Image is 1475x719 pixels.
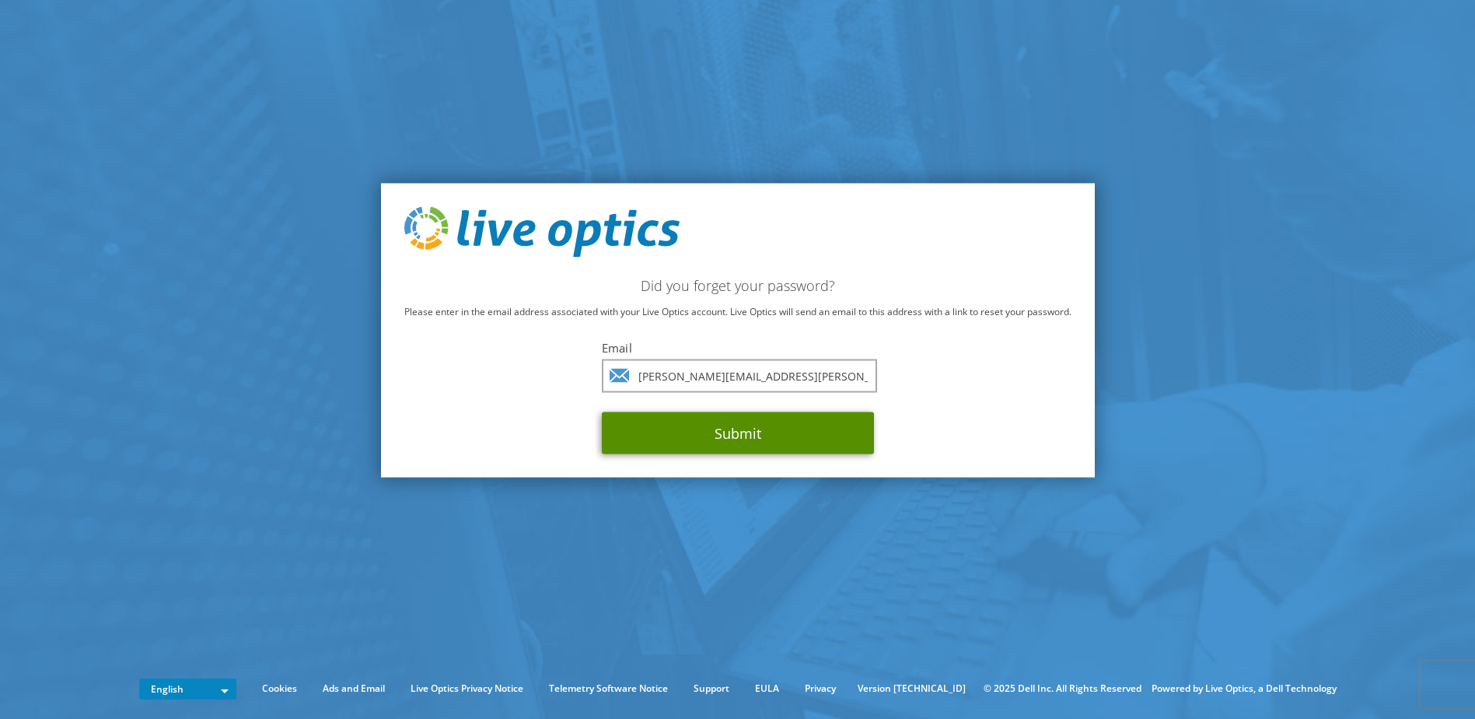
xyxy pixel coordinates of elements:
a: Support [682,680,741,697]
li: Version [TECHNICAL_ID] [850,680,973,697]
li: © 2025 Dell Inc. All Rights Reserved [976,680,1149,697]
a: Ads and Email [311,680,397,697]
a: Cookies [250,680,309,697]
button: Submit [602,412,874,454]
a: Live Optics Privacy Notice [399,680,535,697]
label: Email [602,340,874,356]
a: Telemetry Software Notice [537,680,680,697]
li: Powered by Live Optics, a Dell Technology [1152,680,1337,697]
img: live_optics_svg.svg [404,206,680,258]
a: Privacy [793,680,848,697]
a: EULA [743,680,791,697]
p: Please enter in the email address associated with your Live Optics account. Live Optics will send... [404,303,1071,321]
h2: Did you forget your password? [404,277,1071,294]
